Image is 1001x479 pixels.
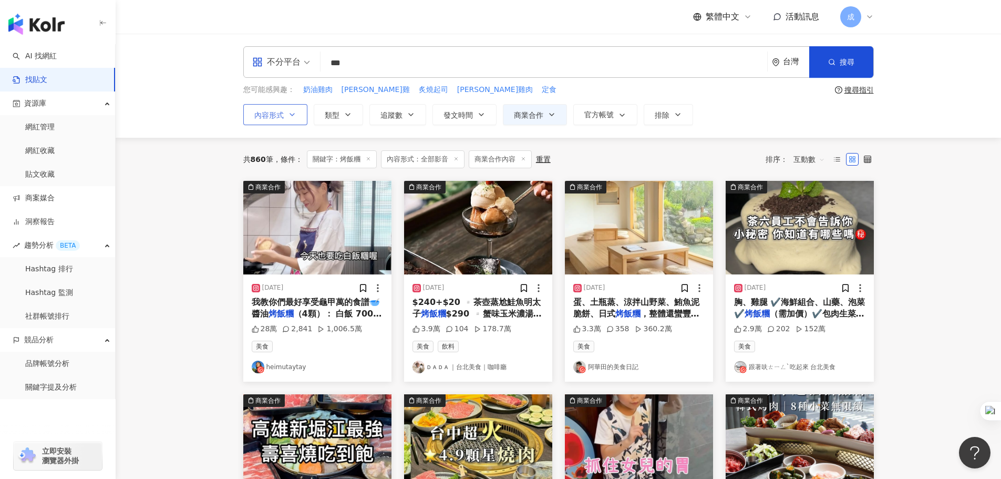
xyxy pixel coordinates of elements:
[635,324,672,334] div: 360.2萬
[847,11,854,23] span: 成
[745,283,766,292] div: [DATE]
[25,169,55,180] a: 貼文收藏
[738,395,763,406] div: 商業合作
[13,217,55,227] a: 洞察報告
[282,324,312,334] div: 2,841
[536,155,551,164] div: 重置
[303,84,333,96] button: 奶油雞肉
[252,57,263,67] span: appstore
[412,324,440,334] div: 3.9萬
[423,283,445,292] div: [DATE]
[573,104,637,125] button: 官方帳號
[726,181,874,274] div: post-image商業合作
[421,309,446,319] mark: 烤飯糰
[418,84,449,96] button: 炙燒起司
[738,182,763,192] div: 商業合作
[255,182,281,192] div: 商業合作
[269,309,294,319] mark: 烤飯糰
[243,155,273,164] div: 共 筆
[734,361,747,373] img: KOL Avatar
[786,12,819,22] span: 活動訊息
[243,85,295,95] span: 您可能感興趣：
[369,104,426,125] button: 追蹤數
[252,361,264,373] img: KOL Avatar
[565,181,713,274] div: post-image商業合作
[542,85,556,95] span: 定食
[584,110,614,119] span: 官方帳號
[457,84,533,96] button: [PERSON_NAME]雞肉
[412,361,425,373] img: KOL Avatar
[24,328,54,352] span: 競品分析
[252,341,273,352] span: 美食
[13,51,57,62] a: searchAI 找網紅
[25,311,69,322] a: 社群帳號排行
[577,182,602,192] div: 商業合作
[726,181,874,274] img: post-image
[606,324,630,334] div: 358
[573,361,705,373] a: KOL Avatar阿華田的美食日記
[514,111,543,119] span: 商業合作
[25,382,77,393] a: 關鍵字提及分析
[13,242,20,249] span: rise
[13,193,55,203] a: 商案媒合
[584,283,605,292] div: [DATE]
[24,233,80,257] span: 趨勢分析
[255,395,281,406] div: 商業合作
[573,341,594,352] span: 美食
[314,104,363,125] button: 類型
[252,297,380,319] span: 我教你們最好享受龜甲萬的食譜🥣 醬油
[404,181,552,274] img: post-image
[745,309,770,319] mark: 烤飯糰
[25,122,55,133] a: 網紅管理
[573,361,586,373] img: KOL Avatar
[655,111,669,119] span: 排除
[25,359,69,369] a: 品牌帳號分析
[381,150,465,168] span: 內容形式：全部影音
[254,111,284,119] span: 內容形式
[341,84,410,96] button: [PERSON_NAME]雞
[644,104,693,125] button: 排除
[446,324,469,334] div: 104
[796,324,826,334] div: 152萬
[252,361,383,373] a: KOL Avatarheimutaytay
[243,181,391,274] div: post-image商業合作
[840,58,854,66] span: 搜尋
[243,104,307,125] button: 內容形式
[416,182,441,192] div: 商業合作
[474,324,511,334] div: 178.7萬
[273,155,303,164] span: 條件 ：
[443,111,473,119] span: 發文時間
[416,395,441,406] div: 商業合作
[14,442,102,470] a: chrome extension立即安裝 瀏覽器外掛
[13,75,47,85] a: 找貼文
[404,181,552,274] div: post-image商業合作
[959,437,990,468] iframe: Help Scout Beacon - Open
[734,361,865,373] a: KOL Avatar跟著呋ㄊㄧㄥˋ吃起來 台北美食
[615,309,641,319] mark: 烤飯糰
[251,155,266,164] span: 860
[767,324,790,334] div: 202
[734,324,762,334] div: 2.9萬
[573,324,601,334] div: 3.3萬
[844,86,874,94] div: 搜尋指引
[342,85,410,95] span: [PERSON_NAME]雞
[541,84,557,96] button: 定食
[573,309,699,330] span: ，整體還蠻豐盛的。 🔖菜單&完
[42,446,79,465] span: 立即安裝 瀏覽器外掛
[252,54,301,70] div: 不分平台
[503,104,567,125] button: 商業合作
[412,297,541,319] span: $240+$20 ▫️茶壺蒸尬鮭魚明太子
[809,46,873,78] button: 搜尋
[307,150,377,168] span: 關鍵字：烤飯糰
[432,104,497,125] button: 發文時間
[262,283,284,292] div: [DATE]
[766,151,831,168] div: 排序：
[243,181,391,274] img: post-image
[565,181,713,274] img: post-image
[8,14,65,35] img: logo
[734,309,864,330] span: （需加價）✔️包肉生菜（免費續）
[772,58,780,66] span: environment
[457,85,533,95] span: [PERSON_NAME]雞肉
[734,297,865,319] span: 胸、雞腿 ✔️海鮮組合、山藥、泡菜 ✔️
[412,309,542,330] span: $290 ▫️蟹味玉米濃湯 $9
